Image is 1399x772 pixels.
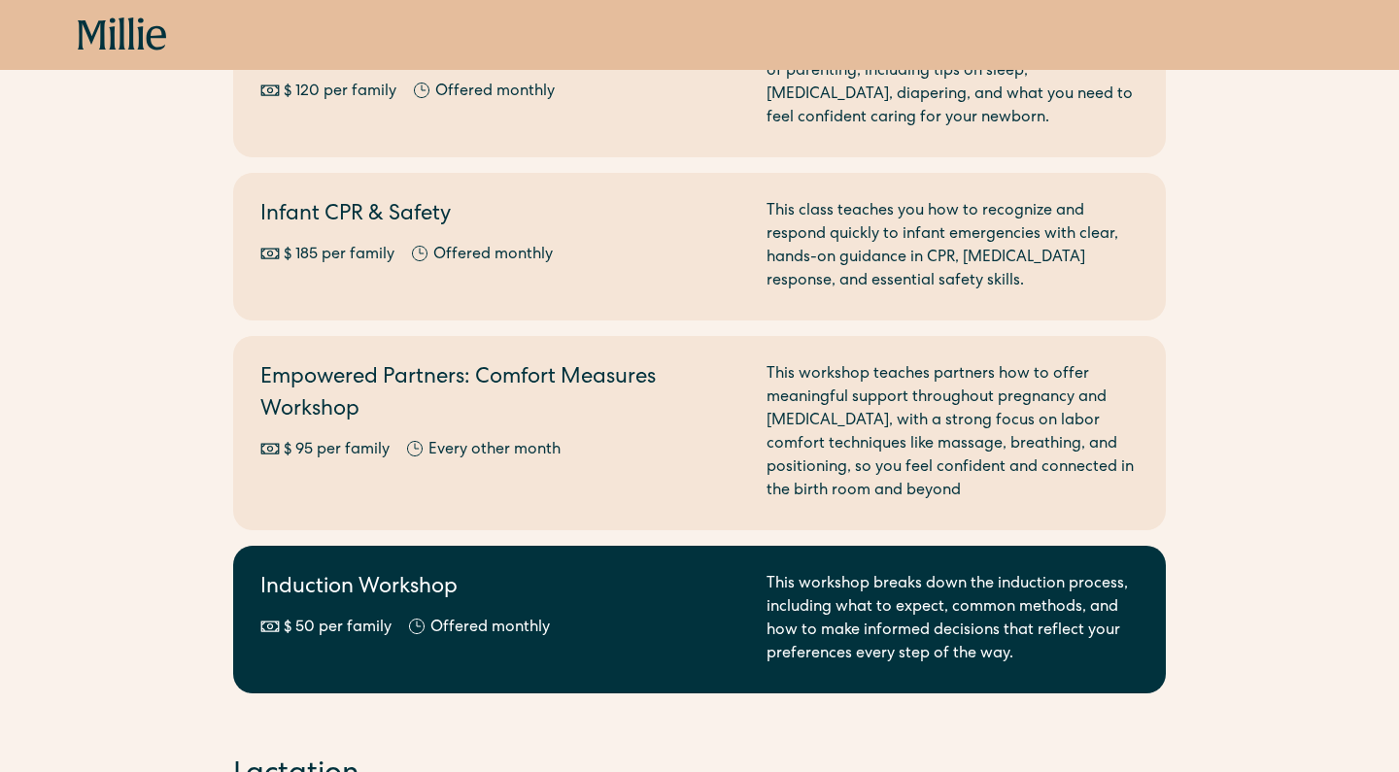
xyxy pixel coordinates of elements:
div: $ 185 per family [284,244,394,267]
div: Every other month [428,439,561,462]
div: This workshop breaks down the induction process, including what to expect, common methods, and ho... [767,573,1139,666]
a: Newborn Care Class$ 120 per familyOffered monthlyGet grounded, practical support for the early da... [233,10,1166,157]
div: $ 50 per family [284,617,392,640]
div: This workshop teaches partners how to offer meaningful support throughout pregnancy and [MEDICAL_... [767,363,1139,503]
div: Offered monthly [435,81,555,104]
div: Offered monthly [430,617,550,640]
h2: Infant CPR & Safety [260,200,743,232]
a: Induction Workshop$ 50 per familyOffered monthlyThis workshop breaks down the induction process, ... [233,546,1166,693]
div: $ 95 per family [284,439,390,462]
div: $ 120 per family [284,81,396,104]
div: This class teaches you how to recognize and respond quickly to infant emergencies with clear, han... [767,200,1139,293]
h2: Empowered Partners: Comfort Measures Workshop [260,363,743,427]
div: Get grounded, practical support for the early days of parenting, including tips on sleep, [MEDICA... [767,37,1139,130]
h2: Induction Workshop [260,573,743,605]
div: Offered monthly [433,244,553,267]
a: Infant CPR & Safety$ 185 per familyOffered monthlyThis class teaches you how to recognize and res... [233,173,1166,320]
a: Empowered Partners: Comfort Measures Workshop$ 95 per familyEvery other monthThis workshop teache... [233,336,1166,530]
